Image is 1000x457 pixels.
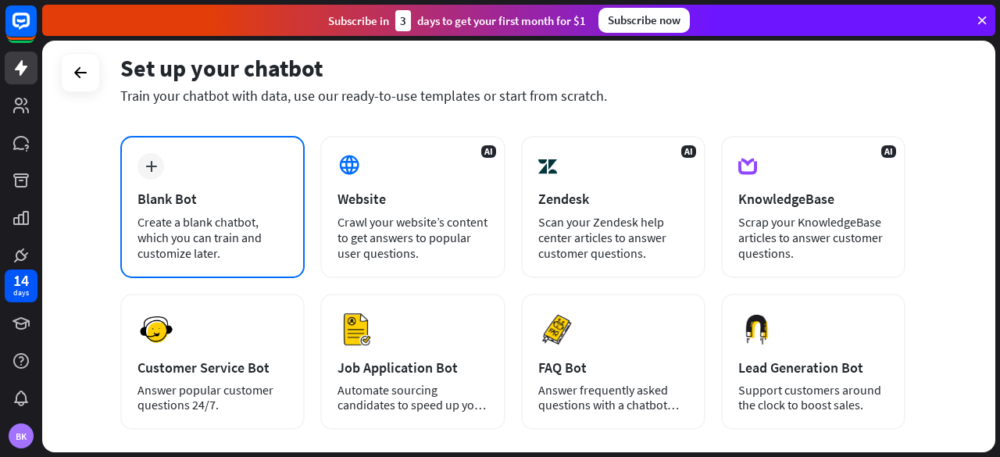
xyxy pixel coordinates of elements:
div: Create a blank chatbot, which you can train and customize later. [137,214,287,261]
div: Customer Service Bot [137,359,287,377]
div: Answer frequently asked questions with a chatbot and save your time. [538,383,688,412]
span: AI [881,145,896,158]
button: Open LiveChat chat widget [12,6,59,53]
div: Answer popular customer questions 24/7. [137,383,287,412]
div: 3 [395,10,411,31]
div: KnowledgeBase [738,190,888,208]
span: AI [681,145,696,158]
div: Website [337,190,487,208]
div: Train your chatbot with data, use our ready-to-use templates or start from scratch. [120,87,905,105]
div: Job Application Bot [337,359,487,377]
a: 14 days [5,270,37,302]
div: Scan your Zendesk help center articles to answer customer questions. [538,214,688,261]
div: Lead Generation Bot [738,359,888,377]
div: Blank Bot [137,190,287,208]
div: 14 [13,273,29,287]
div: Set up your chatbot [120,53,905,83]
div: Automate sourcing candidates to speed up your hiring process. [337,383,487,412]
div: Support customers around the clock to boost sales. [738,383,888,412]
div: days [13,287,29,298]
i: plus [145,161,157,172]
div: FAQ Bot [538,359,688,377]
span: AI [481,145,496,158]
div: BK [9,423,34,448]
div: Crawl your website’s content to get answers to popular user questions. [337,214,487,261]
div: Subscribe in days to get your first month for $1 [328,10,586,31]
div: Scrap your KnowledgeBase articles to answer customer questions. [738,214,888,261]
div: Subscribe now [598,8,690,33]
div: Zendesk [538,190,688,208]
